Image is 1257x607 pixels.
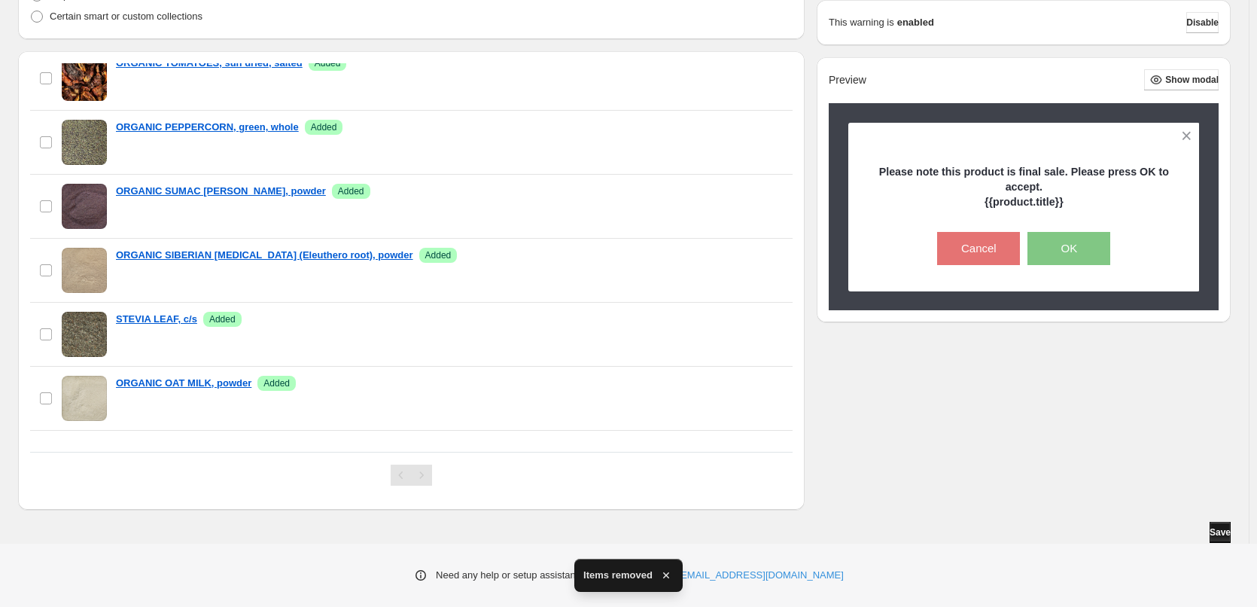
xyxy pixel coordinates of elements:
img: ORGANIC PEPPERCORN, green, whole [62,120,107,165]
span: Added [311,121,337,133]
span: Added [209,313,236,325]
button: Save [1210,522,1231,543]
strong: enabled [897,15,934,30]
nav: Pagination [391,465,432,486]
img: STEVIA LEAF, c/s [62,312,107,357]
span: Items removed [583,568,653,583]
a: ORGANIC PEPPERCORN, green, whole [116,120,299,135]
button: Show modal [1144,69,1219,90]
h2: Preview [829,74,866,87]
p: This warning is [829,15,894,30]
img: ORGANIC SUMAC BERRY, powder [62,184,107,229]
strong: Please note this product is final sale. Please press OK to accept. [879,166,1169,193]
img: ORGANIC SIBERIAN GINSENG (Eleuthero root), powder [62,248,107,293]
button: Cancel [937,232,1020,265]
span: Added [263,377,290,389]
a: ORGANIC OAT MILK, powder [116,376,251,391]
button: Disable [1186,12,1219,33]
span: Added [315,57,341,69]
a: STEVIA LEAF, c/s [116,312,197,327]
p: Certain smart or custom collections [50,9,202,24]
a: ORGANIC SIBERIAN [MEDICAL_DATA] (Eleuthero root), powder [116,248,413,263]
span: Disable [1186,17,1219,29]
strong: {{product.title}} [985,196,1064,208]
a: ORGANIC SUMAC [PERSON_NAME], powder [116,184,326,199]
a: ORGANIC TOMATOES, sun dried, salted [116,56,303,71]
span: Added [338,185,364,197]
a: [EMAIL_ADDRESS][DOMAIN_NAME] [678,568,844,583]
span: Save [1210,526,1231,538]
span: Show modal [1165,74,1219,86]
img: ORGANIC OAT MILK, powder [62,376,107,421]
span: Added [425,249,452,261]
button: OK [1027,232,1110,265]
